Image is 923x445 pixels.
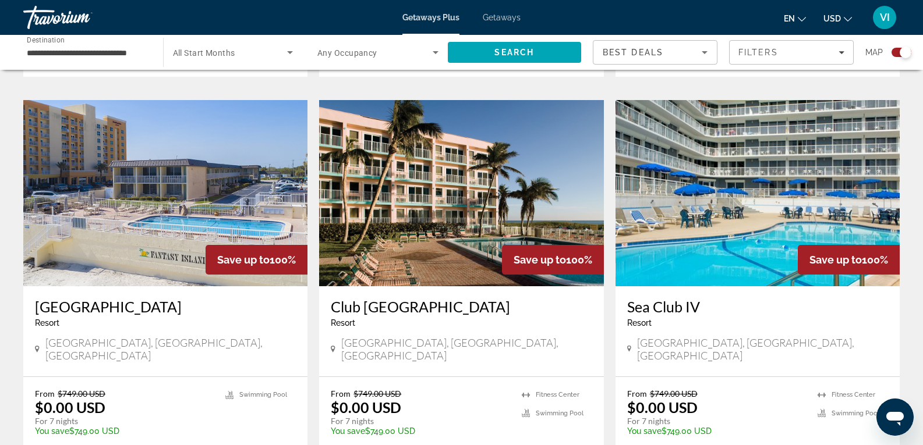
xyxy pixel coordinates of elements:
[331,389,351,398] span: From
[35,416,214,426] p: For 7 nights
[35,318,59,327] span: Resort
[331,426,365,436] span: You save
[206,245,307,275] div: 100%
[331,398,401,416] p: $0.00 USD
[536,410,583,417] span: Swimming Pool
[35,398,105,416] p: $0.00 USD
[353,389,401,398] span: $749.00 USD
[448,42,582,63] button: Search
[784,10,806,27] button: Change language
[729,40,854,65] button: Filters
[784,14,795,23] span: en
[331,416,510,426] p: For 7 nights
[880,12,890,23] span: VI
[331,426,510,436] p: $749.00 USD
[45,336,296,362] span: [GEOGRAPHIC_DATA], [GEOGRAPHIC_DATA], [GEOGRAPHIC_DATA]
[514,254,566,266] span: Save up to
[494,48,534,57] span: Search
[627,318,652,327] span: Resort
[35,298,296,315] a: [GEOGRAPHIC_DATA]
[23,100,307,286] img: Fantasy Island Resort
[402,13,459,22] a: Getaways Plus
[35,426,69,436] span: You save
[239,391,287,398] span: Swimming Pool
[331,318,355,327] span: Resort
[876,398,914,436] iframe: Button to launch messaging window
[627,416,806,426] p: For 7 nights
[627,298,888,315] a: Sea Club IV
[832,410,879,417] span: Swimming Pool
[217,254,270,266] span: Save up to
[331,298,592,315] a: Club [GEOGRAPHIC_DATA]
[58,389,105,398] span: $749.00 USD
[823,10,852,27] button: Change currency
[27,35,65,44] span: Destination
[603,48,663,57] span: Best Deals
[603,45,708,59] mat-select: Sort by
[738,48,778,57] span: Filters
[627,426,662,436] span: You save
[536,391,579,398] span: Fitness Center
[319,100,603,286] img: Club Wyndham Sea Gardens
[809,254,862,266] span: Save up to
[502,245,604,275] div: 100%
[627,426,806,436] p: $749.00 USD
[23,2,140,33] a: Travorium
[650,389,698,398] span: $749.00 USD
[27,46,148,60] input: Select destination
[35,426,214,436] p: $749.00 USD
[869,5,900,30] button: User Menu
[627,398,698,416] p: $0.00 USD
[637,336,888,362] span: [GEOGRAPHIC_DATA], [GEOGRAPHIC_DATA], [GEOGRAPHIC_DATA]
[823,14,841,23] span: USD
[317,48,377,58] span: Any Occupancy
[35,389,55,398] span: From
[173,48,235,58] span: All Start Months
[865,44,883,60] span: Map
[483,13,521,22] a: Getaways
[832,391,875,398] span: Fitness Center
[798,245,900,275] div: 100%
[627,389,647,398] span: From
[341,336,592,362] span: [GEOGRAPHIC_DATA], [GEOGRAPHIC_DATA], [GEOGRAPHIC_DATA]
[616,100,900,286] img: Sea Club IV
